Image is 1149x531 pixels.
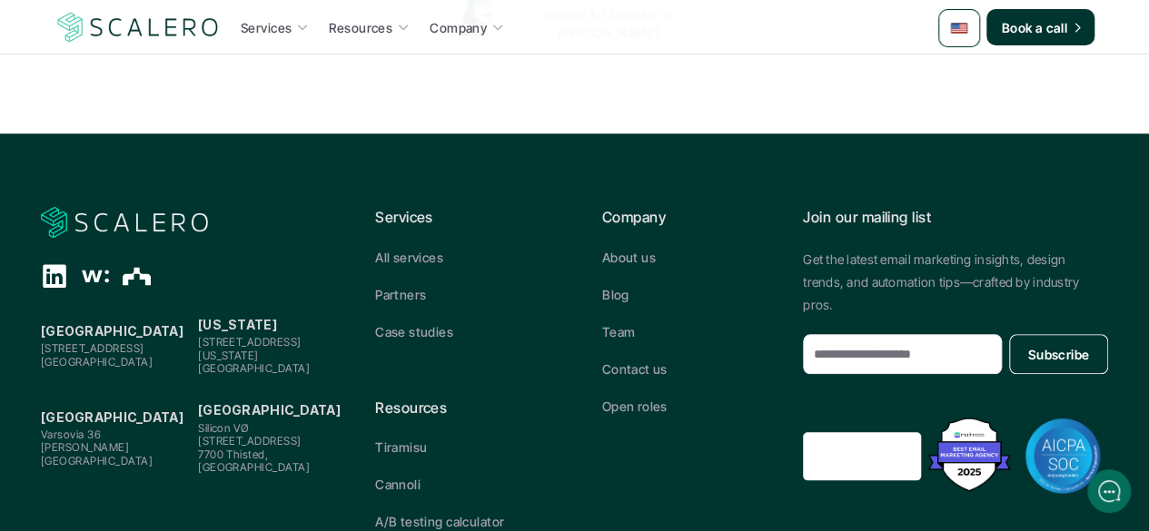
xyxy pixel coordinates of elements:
[41,205,208,240] img: Scalero company logotype
[602,397,775,416] a: Open roles
[375,322,453,341] p: Case studies
[375,248,443,267] p: All services
[950,19,968,37] img: 🇺🇸
[602,248,775,267] a: About us
[602,322,636,341] p: Team
[1027,345,1089,364] p: Subscribe
[602,285,629,304] p: Blog
[41,323,183,339] strong: [GEOGRAPHIC_DATA]
[198,447,310,474] span: 7700 Thisted, [GEOGRAPHIC_DATA]
[924,413,1015,496] img: Best Email Marketing Agency 2025 - Recognized by Mailmodo
[54,10,222,44] img: Scalero company logotype
[329,18,392,37] p: Resources
[986,9,1095,45] a: Book a call
[375,438,548,457] a: Tiramisu
[430,18,487,37] p: Company
[375,248,548,267] a: All services
[41,409,183,425] strong: [GEOGRAPHIC_DATA]
[41,454,153,467] span: [GEOGRAPHIC_DATA]
[602,206,775,230] p: Company
[375,512,548,531] a: A/B testing calculator
[241,18,292,37] p: Services
[602,285,775,304] a: Blog
[602,359,668,379] p: Contact us
[602,322,775,341] a: Team
[375,285,548,304] a: Partners
[375,206,548,230] p: Services
[54,11,222,44] a: Scalero company logotype
[41,440,129,454] span: [PERSON_NAME]
[15,117,349,155] button: New conversation
[602,397,668,416] p: Open roles
[1001,18,1067,37] p: Book a call
[1087,469,1131,513] iframe: gist-messenger-bubble-iframe
[198,402,341,418] strong: [GEOGRAPHIC_DATA]
[375,438,427,457] p: Tiramisu
[602,359,775,379] a: Contact us
[41,428,101,441] span: Varsovia 36
[198,349,310,375] span: [US_STATE][GEOGRAPHIC_DATA]
[375,475,421,494] p: Cannoli
[198,421,250,435] span: Silicon VØ
[1009,334,1108,374] button: Subscribe
[41,341,144,355] span: [STREET_ADDRESS]
[375,397,548,420] p: Resources
[41,355,153,369] span: [GEOGRAPHIC_DATA]
[803,206,1108,230] p: Join our mailing list
[198,317,277,332] strong: [US_STATE]
[375,285,426,304] p: Partners
[375,512,504,531] p: A/B testing calculator
[117,129,218,143] span: New conversation
[375,475,548,494] a: Cannoli
[803,248,1108,317] p: Get the latest email marketing insights, design trends, and automation tips—crafted by industry p...
[41,206,208,239] a: Scalero company logotype
[602,248,656,267] p: About us
[152,414,230,426] span: We run on Gist
[198,434,302,447] span: [STREET_ADDRESS]
[198,335,302,349] span: [STREET_ADDRESS]
[375,322,548,341] a: Case studies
